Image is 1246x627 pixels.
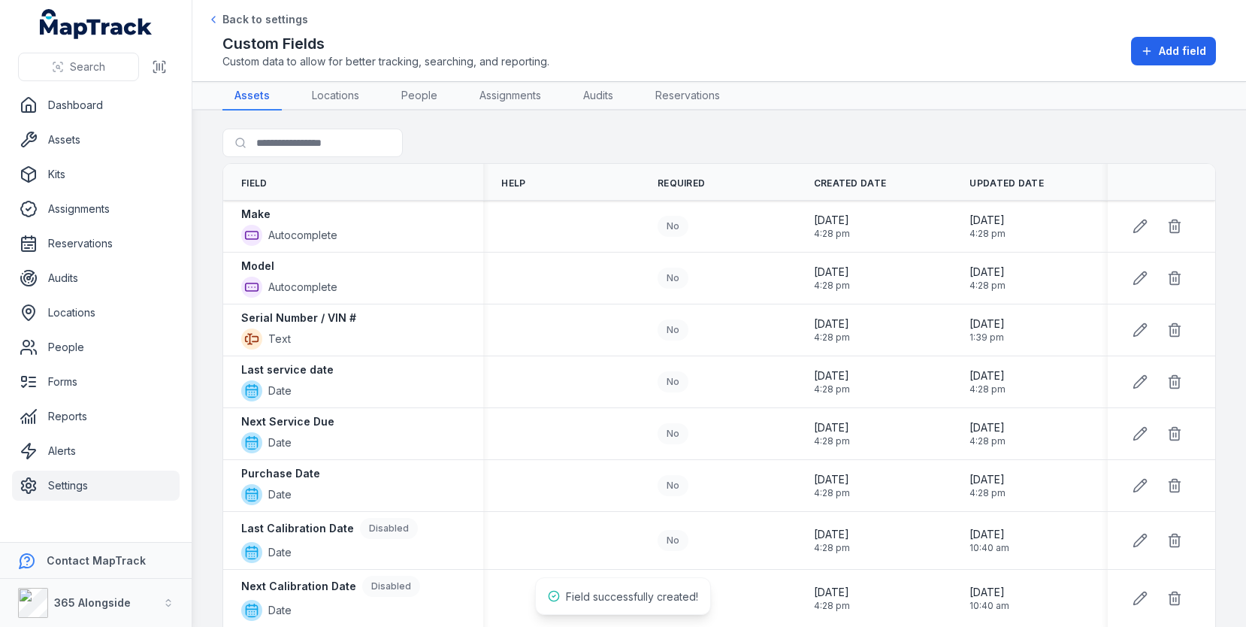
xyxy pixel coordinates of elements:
[268,487,292,502] span: Date
[969,487,1006,499] span: 4:28 pm
[969,472,1006,487] span: [DATE]
[268,435,292,450] span: Date
[658,177,705,189] span: Required
[814,472,850,499] time: 26/08/2025, 4:28:25 pm
[658,475,688,496] div: No
[814,280,850,292] span: 4:28 pm
[969,368,1006,383] span: [DATE]
[969,332,1005,344] span: 1:39 pm
[241,362,334,377] strong: Last service date
[969,177,1044,189] span: Updated Date
[467,82,553,111] a: Assignments
[362,576,420,597] div: Disabled
[12,159,180,189] a: Kits
[241,579,356,594] strong: Next Calibration Date
[814,585,850,600] span: [DATE]
[814,527,850,554] time: 26/08/2025, 4:28:25 pm
[12,229,180,259] a: Reservations
[47,554,146,567] strong: Contact MapTrack
[969,317,1005,332] span: [DATE]
[969,213,1006,240] time: 26/08/2025, 4:28:25 pm
[566,590,698,603] span: Field successfully created!
[300,82,371,111] a: Locations
[12,263,180,293] a: Audits
[969,383,1006,395] span: 4:28 pm
[1159,44,1206,59] span: Add field
[12,332,180,362] a: People
[969,420,1006,447] time: 26/08/2025, 4:28:25 pm
[12,90,180,120] a: Dashboard
[241,207,271,222] strong: Make
[969,280,1006,292] span: 4:28 pm
[814,435,850,447] span: 4:28 pm
[658,371,688,392] div: No
[658,268,688,289] div: No
[969,585,1009,612] time: 29/08/2025, 10:40:06 am
[12,298,180,328] a: Locations
[658,423,688,444] div: No
[969,435,1006,447] span: 4:28 pm
[501,177,525,189] span: Help
[969,600,1009,612] span: 10:40 am
[12,194,180,224] a: Assignments
[643,82,732,111] a: Reservations
[814,368,850,395] time: 26/08/2025, 4:28:25 pm
[814,213,850,228] span: [DATE]
[268,280,337,295] span: Autocomplete
[814,527,850,542] span: [DATE]
[814,213,850,240] time: 26/08/2025, 4:28:25 pm
[222,33,549,54] h2: Custom Fields
[389,82,449,111] a: People
[969,213,1006,228] span: [DATE]
[814,332,850,344] span: 4:28 pm
[814,585,850,612] time: 26/08/2025, 4:28:25 pm
[268,228,337,243] span: Autocomplete
[814,317,850,332] span: [DATE]
[222,82,282,111] a: Assets
[814,368,850,383] span: [DATE]
[814,420,850,447] time: 26/08/2025, 4:28:25 pm
[268,603,292,618] span: Date
[12,436,180,466] a: Alerts
[18,53,139,81] button: Search
[969,420,1006,435] span: [DATE]
[814,600,850,612] span: 4:28 pm
[969,368,1006,395] time: 26/08/2025, 4:28:25 pm
[814,228,850,240] span: 4:28 pm
[814,265,850,280] span: [DATE]
[814,383,850,395] span: 4:28 pm
[241,521,354,536] strong: Last Calibration Date
[70,59,105,74] span: Search
[658,530,688,551] div: No
[814,265,850,292] time: 26/08/2025, 4:28:25 pm
[12,401,180,432] a: Reports
[1131,37,1216,65] button: Add field
[222,12,308,27] span: Back to settings
[12,125,180,155] a: Assets
[969,265,1006,280] span: [DATE]
[814,420,850,435] span: [DATE]
[241,177,268,189] span: Field
[814,317,850,344] time: 26/08/2025, 4:28:25 pm
[571,82,625,111] a: Audits
[969,317,1005,344] time: 04/09/2025, 1:39:26 pm
[360,518,418,539] div: Disabled
[969,527,1009,554] time: 29/08/2025, 10:40:02 am
[12,367,180,397] a: Forms
[268,383,292,398] span: Date
[241,259,274,274] strong: Model
[54,596,131,609] strong: 365 Alongside
[814,542,850,554] span: 4:28 pm
[658,216,688,237] div: No
[12,471,180,501] a: Settings
[268,545,292,560] span: Date
[969,472,1006,499] time: 26/08/2025, 4:28:25 pm
[658,320,688,341] div: No
[969,527,1009,542] span: [DATE]
[814,472,850,487] span: [DATE]
[969,542,1009,554] span: 10:40 am
[40,9,153,39] a: MapTrack
[814,177,887,189] span: Created Date
[969,585,1009,600] span: [DATE]
[969,228,1006,240] span: 4:28 pm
